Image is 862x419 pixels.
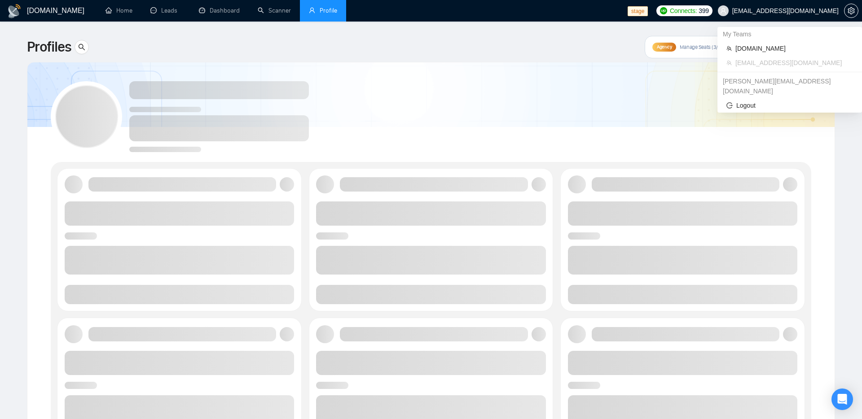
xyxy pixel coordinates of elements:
span: user [309,7,315,13]
span: 399 [699,6,708,16]
span: team [726,46,732,51]
button: search [75,40,89,54]
div: My Teams [717,27,862,41]
span: logout [726,102,733,109]
div: Open Intercom Messenger [831,388,853,410]
a: dashboardDashboard [199,7,240,14]
span: search [75,44,88,51]
span: Logout [726,100,853,110]
span: Connects: [670,6,697,16]
span: [EMAIL_ADDRESS][DOMAIN_NAME] [735,58,853,68]
span: [DOMAIN_NAME] [735,44,853,53]
a: homeHome [106,7,132,14]
span: Profiles [27,36,71,58]
a: searchScanner [258,7,291,14]
span: team [726,60,732,65]
img: logo [7,4,22,18]
span: user [720,8,726,14]
div: salman.fatih@gigradar.io [717,74,862,98]
span: Manage Seats (3/3) [680,44,722,51]
span: stage [628,6,648,16]
a: setting [844,7,858,14]
a: messageLeads [150,7,181,14]
span: Profile [320,7,337,14]
span: Agency [657,44,672,50]
button: setting [844,4,858,18]
img: upwork-logo.png [660,7,667,14]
